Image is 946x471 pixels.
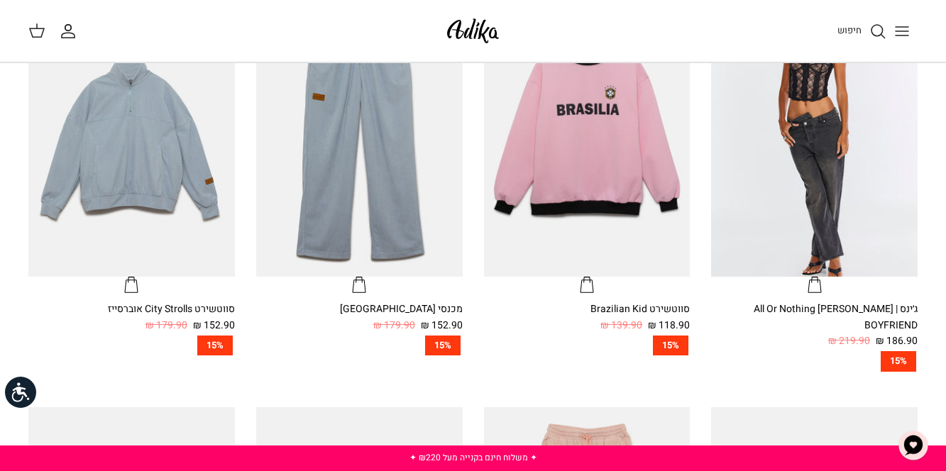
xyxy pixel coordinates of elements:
span: 186.90 ₪ [876,333,918,349]
a: ג׳ינס All Or Nothing [PERSON_NAME] | BOYFRIEND 186.90 ₪ 219.90 ₪ [711,301,918,349]
div: סווטשירט City Strolls אוברסייז [28,301,235,317]
a: 15% [256,336,463,356]
a: מכנסי [GEOGRAPHIC_DATA] 152.90 ₪ 179.90 ₪ [256,301,463,333]
span: חיפוש [837,23,862,37]
a: ג׳ינס All Or Nothing קריס-קרוס | BOYFRIEND [711,1,918,294]
a: 15% [484,336,691,356]
img: Adika IL [443,14,503,48]
span: 15% [197,336,233,356]
span: 179.90 ₪ [145,318,187,333]
span: 139.90 ₪ [600,318,642,333]
a: סווטשירט Brazilian Kid 118.90 ₪ 139.90 ₪ [484,301,691,333]
span: 179.90 ₪ [373,318,415,333]
span: 118.90 ₪ [648,318,690,333]
button: צ'אט [892,424,935,467]
a: חיפוש [837,23,886,40]
a: סווטשירט City Strolls אוברסייז [28,1,235,294]
span: 15% [425,336,461,356]
span: 152.90 ₪ [421,318,463,333]
a: מכנסי טרנינג City strolls [256,1,463,294]
a: ✦ משלוח חינם בקנייה מעל ₪220 ✦ [409,451,537,464]
span: 152.90 ₪ [193,318,235,333]
a: סווטשירט Brazilian Kid [484,1,691,294]
button: Toggle menu [886,16,918,47]
a: סווטשירט City Strolls אוברסייז 152.90 ₪ 179.90 ₪ [28,301,235,333]
span: 219.90 ₪ [828,333,870,349]
div: סווטשירט Brazilian Kid [484,301,691,317]
a: החשבון שלי [60,23,82,40]
div: מכנסי [GEOGRAPHIC_DATA] [256,301,463,317]
div: ג׳ינס All Or Nothing [PERSON_NAME] | BOYFRIEND [711,301,918,333]
a: 15% [711,351,918,372]
a: 15% [28,336,235,356]
span: 15% [881,351,916,372]
span: 15% [653,336,688,356]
